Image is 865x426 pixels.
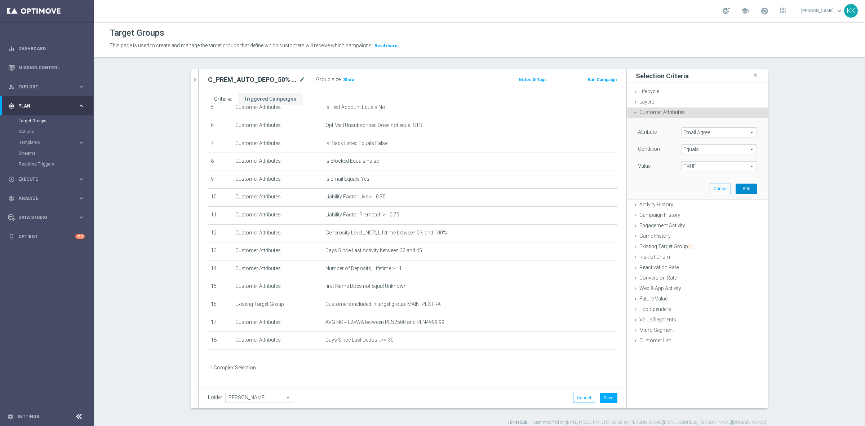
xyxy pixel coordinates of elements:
[573,393,595,403] button: Cancel
[208,224,232,242] td: 12
[214,364,256,371] label: Complex Selection
[191,69,198,91] button: chevron_right
[232,206,323,224] td: Customer Attributes
[639,88,659,94] span: Lifecycle
[191,76,198,83] i: chevron_right
[638,146,660,152] lable: Condition
[232,314,323,332] td: Customer Attributes
[78,214,85,221] i: keyboard_arrow_right
[78,102,85,109] i: keyboard_arrow_right
[374,42,398,50] button: Read more
[19,140,85,145] div: Templates keyboard_arrow_right
[8,84,85,90] div: person_search Explore keyboard_arrow_right
[341,76,342,83] label: :
[800,5,844,16] a: [PERSON_NAME]keyboard_arrow_down
[325,283,407,289] span: first Name Does not equal Unknown
[19,159,93,170] div: Realtime Triggers
[18,227,75,246] a: Optibot
[19,118,75,124] a: Target Groups
[325,265,402,272] span: Number of Deposits, Lifetime >= 1
[232,260,323,278] td: Customer Attributes
[8,46,85,52] button: equalizer Dashboard
[639,233,671,239] span: Game History
[18,58,85,77] a: Mission Control
[232,99,323,117] td: Customer Attributes
[232,332,323,350] td: Customer Attributes
[19,137,93,148] div: Templates
[8,215,85,220] button: Data Studio keyboard_arrow_right
[8,84,15,90] i: person_search
[110,43,373,48] span: This page is used to create and manage the target groups that define which customers will receive...
[316,76,341,83] label: Group size
[78,195,85,202] i: keyboard_arrow_right
[325,158,379,164] span: Is Blocked Equals False
[19,161,75,167] a: Realtime Triggers
[19,140,71,145] span: Templates
[8,234,85,240] button: lightbulb Optibot +10
[208,117,232,135] td: 6
[8,196,85,201] button: track_changes Analyze keyboard_arrow_right
[639,275,677,281] span: Conversion Rate
[736,184,757,194] button: Add
[639,285,681,291] span: Web & App Activity
[18,104,78,108] span: Plan
[8,195,15,202] i: track_changes
[844,4,858,18] div: KK
[508,420,527,426] label: ID: 41528
[208,153,232,171] td: 8
[343,77,355,82] span: Show
[8,103,85,109] button: gps_fixed Plan keyboard_arrow_right
[8,39,85,58] div: Dashboard
[587,76,617,84] button: Run Campaign
[19,140,78,145] div: Templates
[835,7,843,15] span: keyboard_arrow_down
[8,176,15,183] i: play_circle_outline
[325,319,444,325] span: AVG NGR L24WA between PLN2500 and PLN4999.99
[325,176,369,182] span: Is Email Equals Yes
[8,176,85,182] button: play_circle_outline Execute keyboard_arrow_right
[19,115,93,126] div: Target Groups
[639,109,685,115] span: Customer Attributes
[232,153,323,171] td: Customer Attributes
[710,184,731,194] button: Cancel
[18,215,78,220] span: Data Studio
[18,196,78,201] span: Analyze
[18,85,78,89] span: Explore
[208,75,297,84] h2: C_PREM_AUTO_DEPO_50% DO 1000 PLN_DAILY
[639,327,674,333] span: Micro Segment
[518,76,547,84] button: Notes & Tags
[110,28,164,38] h1: Target Groups
[208,278,232,296] td: 15
[7,413,14,420] i: settings
[639,317,676,322] span: Value Segments
[78,176,85,183] i: keyboard_arrow_right
[639,99,655,105] span: Layers
[208,135,232,153] td: 7
[8,214,78,221] div: Data Studio
[18,39,85,58] a: Dashboard
[639,254,670,260] span: Risk of Churn
[325,337,394,343] span: Days Since Last Deposit >= 30
[325,301,441,307] span: Customers included in target group: MAIN_PEXTRA
[8,103,15,109] i: gps_fixed
[8,195,78,202] div: Analyze
[639,202,673,207] span: Activity History
[208,206,232,224] td: 11
[639,296,667,302] span: Future Value
[639,212,680,218] span: Campaign History
[534,420,766,426] label: Last modified on [DATE] at 3:25 PM UTC+02:00 by [PERSON_NAME][EMAIL_ADDRESS][PERSON_NAME][DOMAIN_...
[639,243,693,249] span: Existing Target Group
[639,306,671,312] span: Top Spenders
[8,227,85,246] div: Optibot
[638,163,651,169] label: Value
[636,72,689,80] h3: Selection Criteria
[232,296,323,314] td: Existing Target Group
[75,234,85,239] div: +10
[238,93,302,105] a: Triggered Campaigns
[19,148,93,159] div: Streams
[8,58,85,77] div: Mission Control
